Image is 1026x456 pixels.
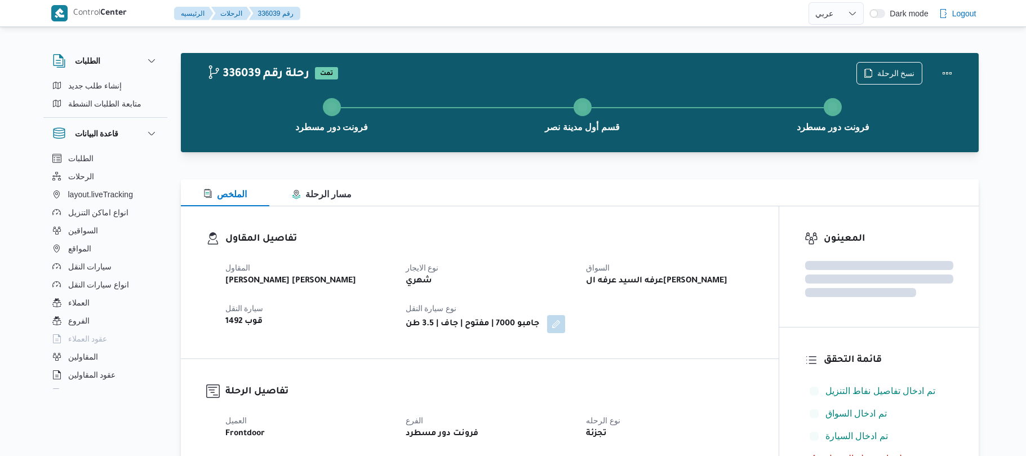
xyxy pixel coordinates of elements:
span: تم ادخال السيارة [825,431,888,441]
button: تم ادخال السيارة [805,427,953,445]
span: عقود المقاولين [68,368,116,382]
span: Logout [952,7,976,20]
span: نوع سيارة النقل [406,304,457,313]
img: X8yXhbKr1z7QwAAAABJRU5ErkJggg== [51,5,68,21]
button: قسم أول مدينة نصر [457,85,708,143]
button: نسخ الرحلة [856,62,922,85]
span: الرحلات [68,170,94,183]
span: المقاول [225,263,250,272]
span: انواع اماكن التنزيل [68,206,129,219]
b: [PERSON_NAME] [PERSON_NAME] [225,275,356,288]
span: السواق [586,263,610,272]
span: نوع الايجار [406,263,439,272]
button: الطلبات [52,54,158,68]
span: الملخص [203,189,247,199]
button: عقود المقاولين [48,366,163,384]
span: اجهزة التليفون [68,386,115,400]
span: نوع الرحله [586,416,620,425]
button: المواقع [48,240,163,258]
svg: Step 2 is complete [578,103,587,112]
button: الرئيسيه [174,7,214,20]
b: قوب 1492 [225,315,263,329]
button: تم ادخال السواق [805,405,953,423]
b: شهري [406,275,432,288]
b: تجزئة [586,427,607,441]
span: تم ادخال السواق [825,409,887,418]
button: فرونت دور مسطرد [708,85,958,143]
button: Logout [934,2,981,25]
span: نسخ الرحلة [877,67,915,80]
span: مسار الرحلة [292,189,352,199]
b: Frontdoor [225,427,265,441]
h3: المعينون [824,232,953,247]
button: اجهزة التليفون [48,384,163,402]
button: الفروع [48,312,163,330]
span: الفروع [68,314,90,327]
button: العملاء [48,294,163,312]
span: تم ادخال السواق [825,407,887,420]
span: تم ادخال تفاصيل نفاط التنزيل [825,384,935,398]
span: تمت [315,67,338,79]
b: عرفه السيد عرفه ال[PERSON_NAME] [586,275,727,288]
button: انواع اماكن التنزيل [48,203,163,222]
span: سيارات النقل [68,260,112,273]
button: الطلبات [48,149,163,167]
button: قاعدة البيانات [52,127,158,140]
h3: تفاصيل المقاول [225,232,753,247]
button: عقود العملاء [48,330,163,348]
span: إنشاء طلب جديد [68,79,122,92]
button: متابعة الطلبات النشطة [48,95,163,113]
button: 336039 رقم [249,7,300,20]
button: المقاولين [48,348,163,366]
span: فرونت دور مسطرد [797,121,869,134]
button: السواقين [48,222,163,240]
button: تم ادخال تفاصيل نفاط التنزيل [805,382,953,400]
span: العميل [225,416,247,425]
span: فرونت دور مسطرد [295,121,368,134]
svg: Step 1 is complete [327,103,336,112]
span: المقاولين [68,350,98,364]
span: قسم أول مدينة نصر [545,121,619,134]
button: layout.liveTracking [48,185,163,203]
span: سيارة النقل [225,304,264,313]
button: إنشاء طلب جديد [48,77,163,95]
button: الرحلات [48,167,163,185]
button: الرحلات [211,7,251,20]
span: عقود العملاء [68,332,108,346]
span: Dark mode [885,9,928,18]
button: Actions [936,62,958,85]
h3: تفاصيل الرحلة [225,384,753,400]
div: الطلبات [43,77,167,117]
h3: قائمة التحقق [824,353,953,368]
h2: 336039 رحلة رقم [207,67,309,82]
b: فرونت دور مسطرد [406,427,478,441]
span: متابعة الطلبات النشطة [68,97,142,110]
button: انواع سيارات النقل [48,276,163,294]
span: تم ادخال تفاصيل نفاط التنزيل [825,386,935,396]
div: قاعدة البيانات [43,149,167,393]
button: سيارات النقل [48,258,163,276]
b: تمت [320,70,333,77]
button: فرونت دور مسطرد [207,85,458,143]
span: انواع سيارات النقل [68,278,130,291]
span: layout.liveTracking [68,188,133,201]
h3: الطلبات [75,54,100,68]
span: الطلبات [68,152,94,165]
span: تم ادخال السيارة [825,430,888,443]
b: Center [100,9,127,18]
span: المواقع [68,242,91,255]
h3: قاعدة البيانات [75,127,119,140]
b: جامبو 7000 | مفتوح | جاف | 3.5 طن [406,317,539,331]
span: السواقين [68,224,98,237]
span: الفرع [406,416,423,425]
svg: Step 3 is complete [828,103,837,112]
span: العملاء [68,296,90,309]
